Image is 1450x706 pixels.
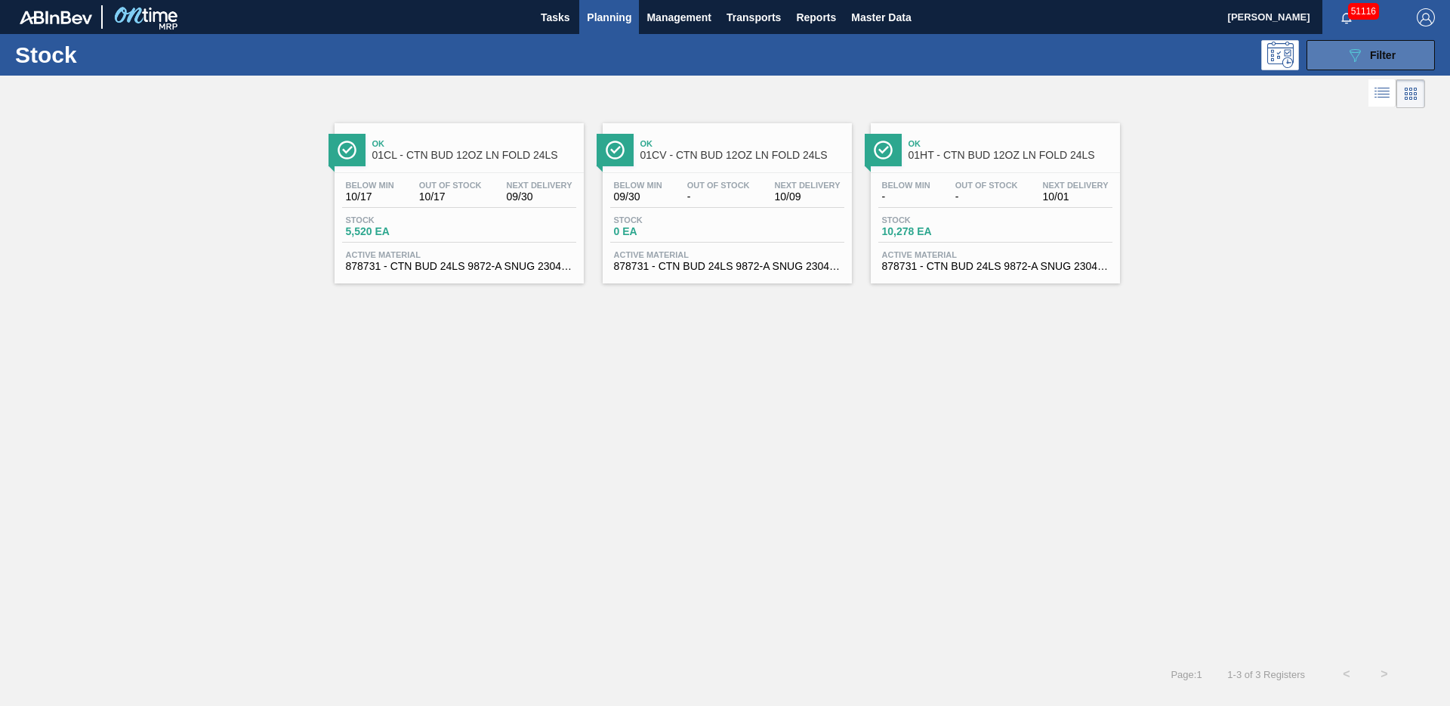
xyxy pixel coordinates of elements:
[614,191,662,203] span: 09/30
[614,215,720,224] span: Stock
[687,181,750,190] span: Out Of Stock
[1043,191,1109,203] span: 10/01
[346,191,394,203] span: 10/17
[1261,40,1299,70] div: Programming: no user selected
[882,226,988,237] span: 10,278 EA
[687,191,750,203] span: -
[614,261,841,272] span: 878731 - CTN BUD 24LS 9872-A SNUG 2304 12OZ FOLD
[346,261,572,272] span: 878731 - CTN BUD 24LS 9872-A SNUG 2304 12OZ FOLD
[796,8,836,26] span: Reports
[606,141,625,159] img: Ícone
[507,181,572,190] span: Next Delivery
[372,150,576,161] span: 01CL - CTN BUD 12OZ LN FOLD 24LS
[419,191,482,203] span: 10/17
[882,250,1109,259] span: Active Material
[874,141,893,159] img: Ícone
[538,8,572,26] span: Tasks
[15,46,241,63] h1: Stock
[419,181,482,190] span: Out Of Stock
[1368,79,1396,108] div: List Vision
[859,112,1128,283] a: ÍconeOk01HT - CTN BUD 12OZ LN FOLD 24LSBelow Min-Out Of Stock-Next Delivery10/01Stock10,278 EAAct...
[882,181,930,190] span: Below Min
[346,215,452,224] span: Stock
[1043,181,1109,190] span: Next Delivery
[338,141,356,159] img: Ícone
[1370,49,1396,61] span: Filter
[851,8,911,26] span: Master Data
[909,150,1112,161] span: 01HT - CTN BUD 12OZ LN FOLD 24LS
[507,191,572,203] span: 09/30
[909,139,1112,148] span: Ok
[1225,669,1305,680] span: 1 - 3 of 3 Registers
[1396,79,1425,108] div: Card Vision
[587,8,631,26] span: Planning
[1365,655,1403,693] button: >
[775,191,841,203] span: 10/09
[640,150,844,161] span: 01CV - CTN BUD 12OZ LN FOLD 24LS
[1328,655,1365,693] button: <
[882,215,988,224] span: Stock
[346,226,452,237] span: 5,520 EA
[955,191,1018,203] span: -
[727,8,781,26] span: Transports
[640,139,844,148] span: Ok
[1322,7,1371,28] button: Notifications
[1348,3,1379,20] span: 51116
[882,191,930,203] span: -
[646,8,711,26] span: Management
[372,139,576,148] span: Ok
[614,226,720,237] span: 0 EA
[346,250,572,259] span: Active Material
[1417,8,1435,26] img: Logout
[1307,40,1435,70] button: Filter
[591,112,859,283] a: ÍconeOk01CV - CTN BUD 12OZ LN FOLD 24LSBelow Min09/30Out Of Stock-Next Delivery10/09Stock0 EAActi...
[20,11,92,24] img: TNhmsLtSVTkK8tSr43FrP2fwEKptu5GPRR3wAAAABJRU5ErkJggg==
[614,250,841,259] span: Active Material
[775,181,841,190] span: Next Delivery
[955,181,1018,190] span: Out Of Stock
[1171,669,1202,680] span: Page : 1
[882,261,1109,272] span: 878731 - CTN BUD 24LS 9872-A SNUG 2304 12OZ FOLD
[614,181,662,190] span: Below Min
[346,181,394,190] span: Below Min
[323,112,591,283] a: ÍconeOk01CL - CTN BUD 12OZ LN FOLD 24LSBelow Min10/17Out Of Stock10/17Next Delivery09/30Stock5,52...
